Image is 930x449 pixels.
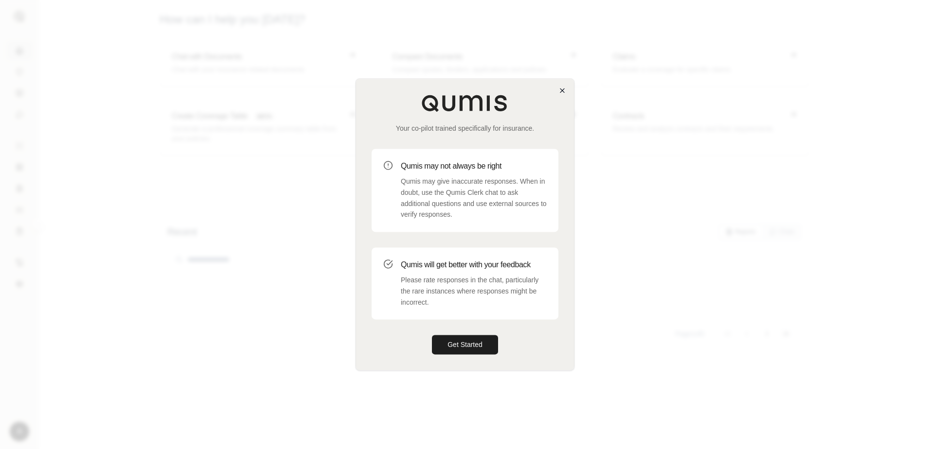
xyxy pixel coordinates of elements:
p: Please rate responses in the chat, particularly the rare instances where responses might be incor... [401,275,547,308]
p: Qumis may give inaccurate responses. When in doubt, use the Qumis Clerk chat to ask additional qu... [401,176,547,220]
h3: Qumis will get better with your feedback [401,259,547,271]
button: Get Started [432,335,498,355]
img: Qumis Logo [421,94,509,112]
h3: Qumis may not always be right [401,160,547,172]
p: Your co-pilot trained specifically for insurance. [372,123,558,133]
